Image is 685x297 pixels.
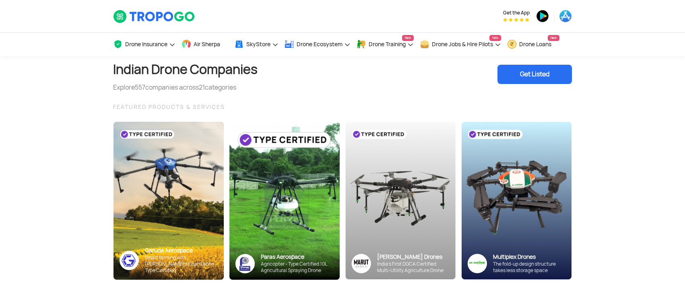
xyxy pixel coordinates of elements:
img: ic_garuda_sky.png [120,251,139,270]
div: India’s First DGCA Certified Multi-Utility Agriculture Drone [377,261,450,274]
span: Drone Loans [519,41,551,47]
span: Air Sherpa [194,41,220,47]
span: 557 [135,83,145,92]
span: Get the App [503,10,530,16]
span: SkyStore [246,41,270,47]
img: ic_multiplex_sky.png [467,254,487,273]
span: Drone Training [369,41,406,47]
img: bg_garuda_sky.png [113,122,224,280]
span: New [548,35,559,41]
div: The fold-up design structure takes less storage space [493,261,565,274]
div: Garuda Aerospace [145,247,218,254]
img: Group%2036313.png [351,254,371,273]
img: TropoGo Logo [113,10,196,23]
img: paras-card.png [229,122,340,280]
span: Drone Insurance [125,41,167,47]
div: Get Listed [497,65,572,84]
div: Paras Aerospace [261,253,334,261]
a: Drone TrainingNew [357,33,414,56]
a: Drone Ecosystem [285,33,351,56]
img: ic_appstore.png [559,10,572,23]
div: Explore companies across categories [113,83,258,92]
span: Drone Jobs & Hire Pilots [432,41,493,47]
a: SkyStore [234,33,279,56]
span: New [402,35,414,41]
a: Drone LoansNew [507,33,559,56]
a: Drone Jobs & Hire PilotsNew [420,33,501,56]
img: App Raking [503,18,529,22]
img: ic_playstore.png [536,10,549,23]
a: Air Sherpa [182,33,228,56]
span: 21 [199,83,205,92]
h1: Indian Drone Companies [113,56,258,83]
div: Multiplex Drones [493,253,565,261]
img: bg_marut_sky.png [345,122,456,279]
a: Drone Insurance [113,33,175,56]
div: Agricopter - Type Certified 10L Agricultural Spraying Drone [261,261,334,274]
div: FEATURED PRODUCTS & SERVICES [113,102,572,112]
div: Smart farming with [PERSON_NAME]’s Kisan Drone - Type Certified [145,254,218,274]
img: paras-logo-banner.png [235,254,255,273]
div: [PERSON_NAME] Drones [377,253,450,261]
span: New [489,35,501,41]
img: bg_multiplex_sky.png [461,122,572,280]
span: Drone Ecosystem [297,41,342,47]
